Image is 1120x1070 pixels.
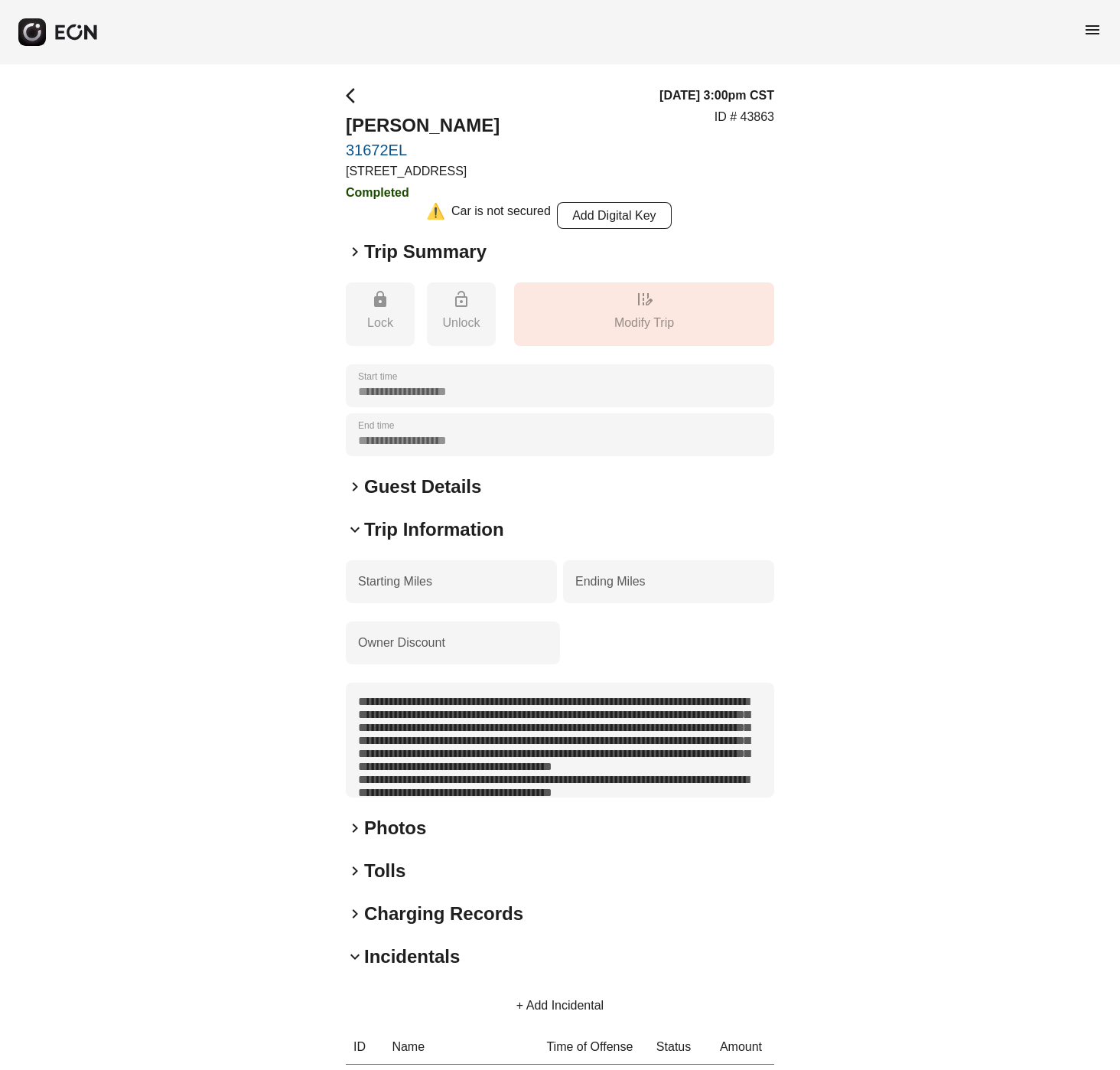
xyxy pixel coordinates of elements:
[346,819,364,837] span: keyboard_arrow_right
[364,816,426,840] h2: Photos
[346,862,364,880] span: keyboard_arrow_right
[364,240,487,264] h2: Trip Summary
[358,634,445,652] label: Owner Discount
[426,202,445,229] div: ⚠️
[451,202,551,229] div: Car is not secured
[346,243,364,261] span: keyboard_arrow_right
[364,944,460,969] h2: Incidentals
[358,573,432,591] label: Starting Miles
[346,141,500,159] a: 31672EL
[346,86,364,105] span: arrow_back_ios
[712,1030,774,1065] th: Amount
[346,948,364,966] span: keyboard_arrow_down
[649,1030,712,1065] th: Status
[715,108,774,126] p: ID # 43863
[384,1030,539,1065] th: Name
[659,86,774,105] h3: [DATE] 3:00pm CST
[346,162,500,181] p: [STREET_ADDRESS]
[364,859,405,883] h2: Tolls
[346,184,500,202] h3: Completed
[346,478,364,496] span: keyboard_arrow_right
[1083,21,1102,39] span: menu
[346,1030,384,1065] th: ID
[557,202,672,229] button: Add Digital Key
[346,113,500,138] h2: [PERSON_NAME]
[498,987,622,1024] button: + Add Incidental
[364,475,481,499] h2: Guest Details
[346,905,364,923] span: keyboard_arrow_right
[575,573,646,591] label: Ending Miles
[364,902,523,926] h2: Charging Records
[539,1030,648,1065] th: Time of Offense
[364,517,504,542] h2: Trip Information
[346,520,364,539] span: keyboard_arrow_down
